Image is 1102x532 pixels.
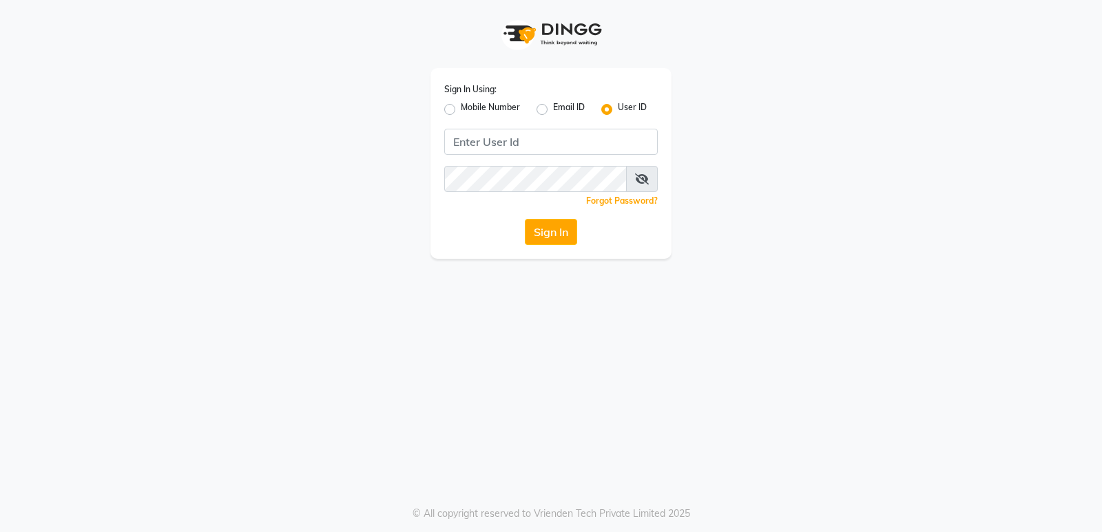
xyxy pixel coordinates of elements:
button: Sign In [525,219,577,245]
input: Username [444,129,658,155]
label: User ID [618,101,647,118]
label: Mobile Number [461,101,520,118]
img: logo1.svg [496,14,606,54]
a: Forgot Password? [586,195,658,206]
label: Sign In Using: [444,83,497,96]
input: Username [444,166,627,192]
label: Email ID [553,101,585,118]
